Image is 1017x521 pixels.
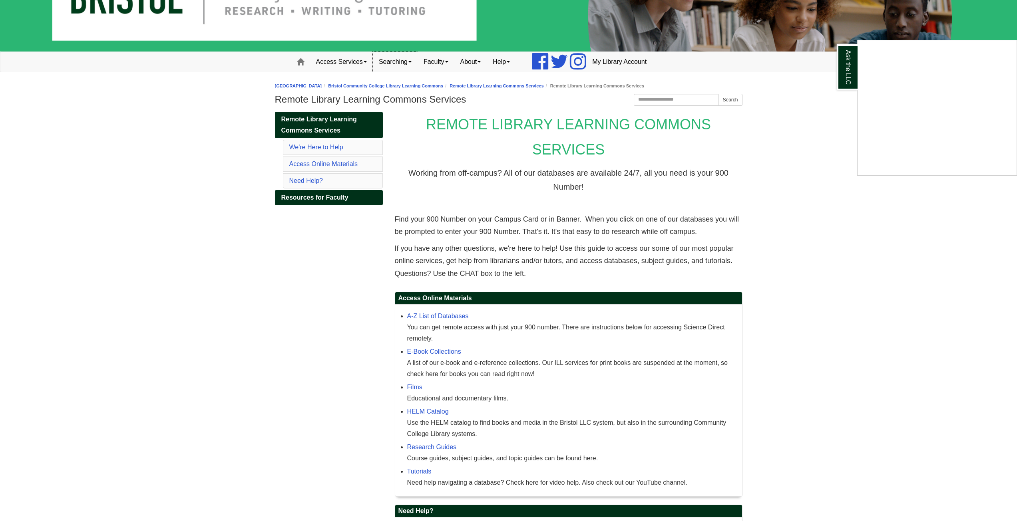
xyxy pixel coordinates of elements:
[395,505,742,517] h2: Need Help?
[857,40,1017,176] div: Ask the LLC
[858,40,1017,175] iframe: Chat Widget
[837,44,858,90] a: Ask the LLC
[407,468,432,475] a: Tutorials
[718,94,742,106] button: Search
[407,477,738,488] div: Need help navigating a database? Check here for video help. Also check out our YouTube channel.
